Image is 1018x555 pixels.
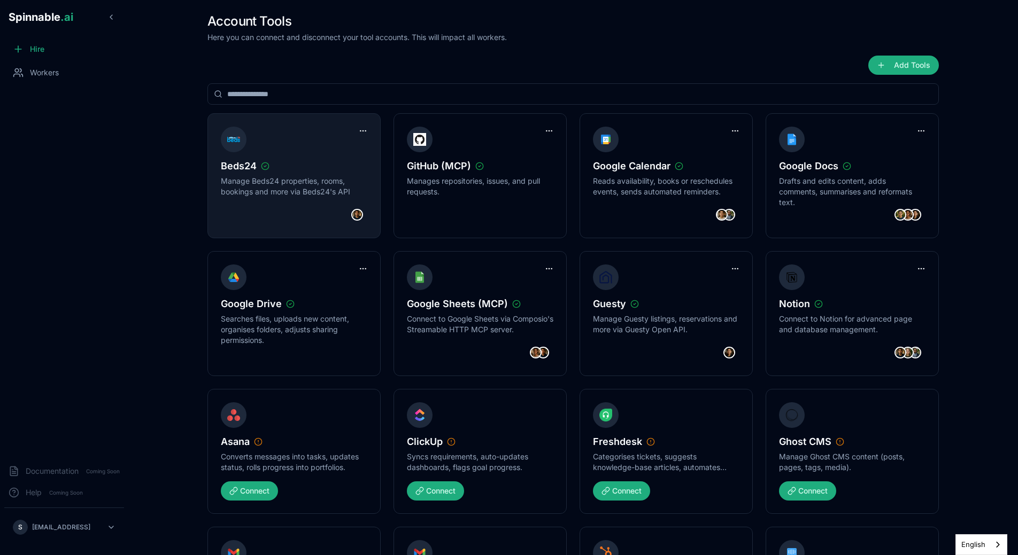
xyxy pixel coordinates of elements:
[207,32,507,43] p: Here you can connect and disconnect your tool accounts. This will impact all workers.
[351,209,363,221] img: Fetu Sengebau
[868,56,939,75] button: Add Tools
[599,407,612,424] img: Freshdesk icon
[30,44,44,54] span: Hire
[955,534,1007,555] aside: Language selected: English
[593,434,642,449] span: Freshdesk
[26,466,79,476] span: Documentation
[207,13,507,30] h1: Account Tools
[407,451,553,473] p: Syncs requirements, auto-updates dashboards, flags goal progress.
[779,176,926,208] p: Drafts and edits content, adds comments, summarises and reformats text.
[537,347,549,358] img: Axel Tanaka
[909,209,921,221] img: Anh Naing
[779,434,831,449] span: Ghost CMS
[9,517,120,538] button: S[EMAIL_ADDRESS]
[779,451,926,473] p: Manage Ghost CMS content (posts, pages, tags, media).
[779,481,836,501] button: Connect
[413,407,426,424] img: ClickUp icon
[407,176,553,197] p: Manages repositories, issues, and pull requests.
[593,159,670,174] span: Google Calendar
[221,159,257,174] span: Beds24
[407,159,471,174] span: GitHub (MCP)
[593,296,626,311] span: Guesty
[221,176,367,197] p: Manage Beds24 properties, rooms, bookings and more via Beds24's API
[785,269,798,286] img: Notion icon
[902,347,914,358] img: Alice Santos
[779,159,838,174] span: Google Docs
[83,466,123,476] span: Coming Soon
[909,347,921,358] img: DeAndre Johnson
[723,209,735,221] img: DeAndre Johnson
[894,347,906,358] img: Fetu Sengebau
[530,347,542,358] img: Ivana Dubois
[413,269,426,286] img: Google Sheets (MCP) icon
[593,451,739,473] p: Categorises tickets, suggests knowledge-base articles, automates satisfaction surveys.
[407,434,443,449] span: ClickUp
[894,209,906,221] img: Oscar Lee
[30,67,59,78] span: Workers
[785,131,798,148] img: Google Docs icon
[956,535,1007,554] a: English
[221,434,250,449] span: Asana
[227,269,240,286] img: Google Drive icon
[593,481,650,501] button: Connect
[413,131,426,148] img: GitHub (MCP) icon
[26,487,42,498] span: Help
[779,314,926,335] p: Connect to Notion for advanced page and database management.
[599,269,612,286] img: Guesty icon
[221,481,278,501] button: Connect
[902,209,914,221] img: Ivana Dubois
[599,131,612,148] img: Google Calendar icon
[785,407,798,424] img: Ghost CMS icon
[407,296,508,311] span: Google Sheets (MCP)
[593,176,739,197] p: Reads availability, books or reschedules events, sends automated reminders.
[60,11,73,24] span: .ai
[407,481,464,501] button: Connect
[18,523,22,531] span: S
[221,314,367,346] p: Searches files, uploads new content, organises folders, adjusts sharing permissions.
[716,209,728,221] img: Vincent Farhadi
[227,131,240,148] img: Beds24 icon
[221,296,282,311] span: Google Drive
[407,314,553,335] p: Connect to Google Sheets via Composio's Streamable HTTP MCP server.
[593,314,739,335] p: Manage Guesty listings, reservations and more via Guesty Open API.
[779,296,810,311] span: Notion
[221,451,367,473] p: Converts messages into tasks, updates status, rolls progress into portfolios.
[46,488,86,498] span: Coming Soon
[955,534,1007,555] div: Language
[9,11,73,24] span: Spinnable
[32,523,90,531] p: [EMAIL_ADDRESS]
[723,347,735,358] img: Anh Naing
[227,407,240,424] img: Asana icon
